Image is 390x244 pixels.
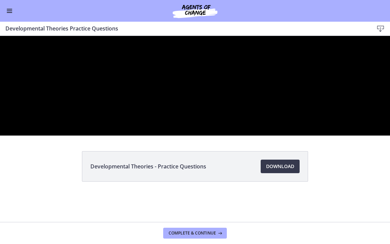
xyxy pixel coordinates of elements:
span: Developmental Theories - Practice Questions [90,162,206,170]
button: Complete & continue [163,228,227,239]
span: Download [266,162,294,170]
button: Enable menu [5,7,14,15]
span: Complete & continue [169,230,216,236]
h3: Developmental Theories Practice Questions [5,24,363,33]
img: Agents of Change Social Work Test Prep [154,3,236,19]
a: Download [261,160,300,173]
